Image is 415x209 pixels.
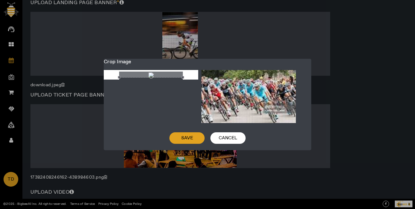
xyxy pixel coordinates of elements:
div: Crop Image [104,59,311,65]
img: l13Y8MznT3Ihr8A3jT0vzanfJ95vXf8dFAHsAXfL1pfu3II9k+Xvg3cKg7Bpk9jOvvfJ1e+Ae4h3QGBZH2X8fSOYpzn+HqAAA... [201,70,296,123]
button: Cancel [210,132,246,144]
img: 093d14d5-c2d2-4d11-80c2-ff68a24fe647 [149,73,154,78]
span: Cancel [219,135,237,141]
span: Save [181,135,193,141]
button: Save [169,132,205,144]
div: Crop photo [119,77,183,113]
